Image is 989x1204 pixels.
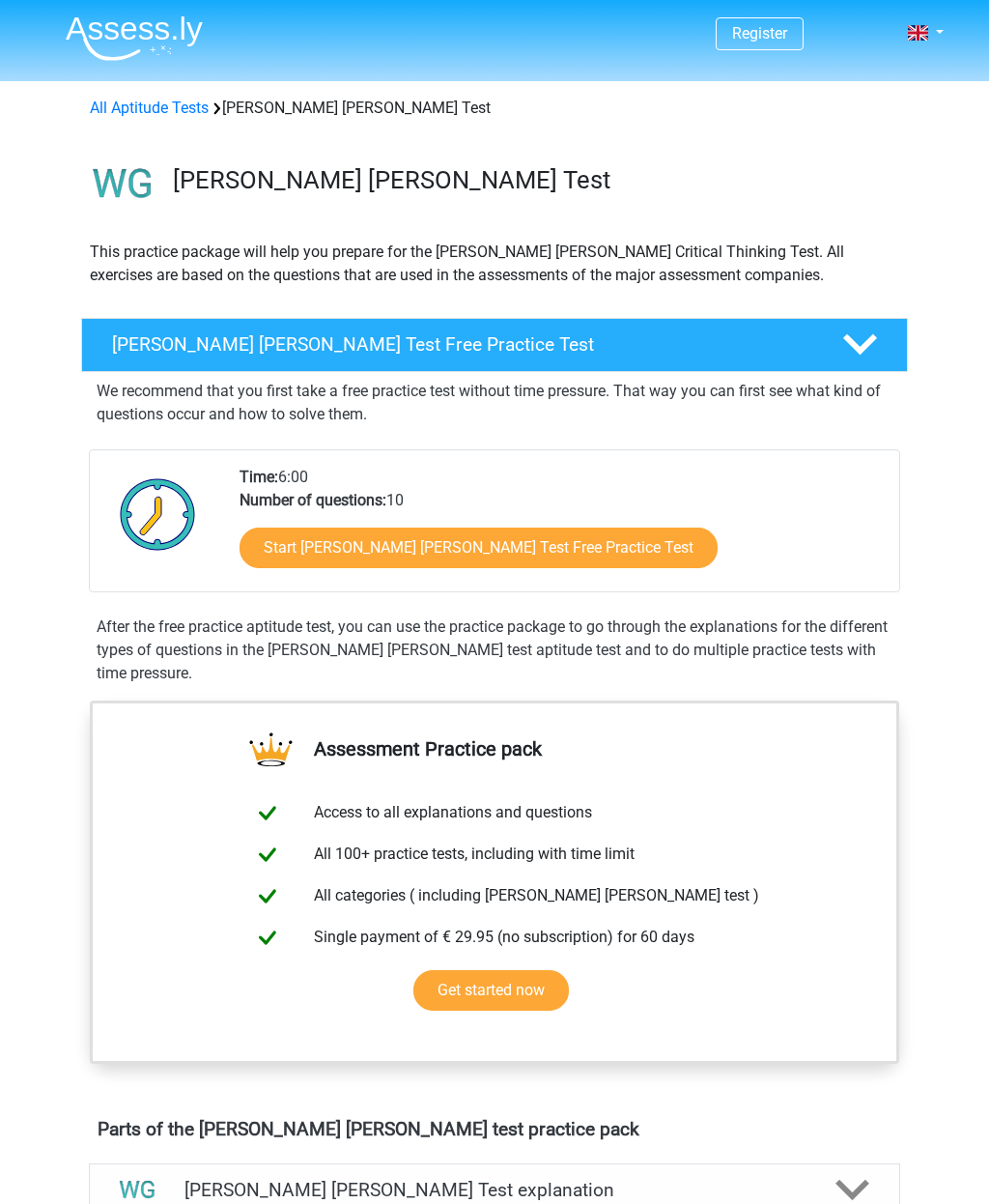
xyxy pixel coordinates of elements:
[413,970,569,1011] a: Get started now
[225,466,898,591] div: 6:00 10
[109,466,207,562] img: Clock
[82,97,907,120] div: [PERSON_NAME] [PERSON_NAME] Test
[97,380,892,426] p: We recommend that you first take a free practice test without time pressure. That way you can fir...
[240,468,278,486] b: Time:
[240,491,386,509] b: Number of questions:
[66,15,203,61] img: Assessly
[240,528,718,568] a: Start [PERSON_NAME] [PERSON_NAME] Test Free Practice Test
[73,318,916,372] a: [PERSON_NAME] [PERSON_NAME] Test Free Practice Test
[82,143,164,225] img: watson glaser test
[112,333,811,356] h4: [PERSON_NAME] [PERSON_NAME] Test Free Practice Test
[732,24,787,43] a: Register
[90,241,899,287] p: This practice package will help you prepare for the [PERSON_NAME] [PERSON_NAME] Critical Thinking...
[98,1118,891,1140] h4: Parts of the [PERSON_NAME] [PERSON_NAME] test practice pack
[89,616,900,685] div: After the free practice aptitude test, you can use the practice package to go through the explana...
[173,165,892,195] h3: [PERSON_NAME] [PERSON_NAME] Test
[184,1179,805,1201] h4: [PERSON_NAME] [PERSON_NAME] Test explanation
[90,99,209,117] a: All Aptitude Tests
